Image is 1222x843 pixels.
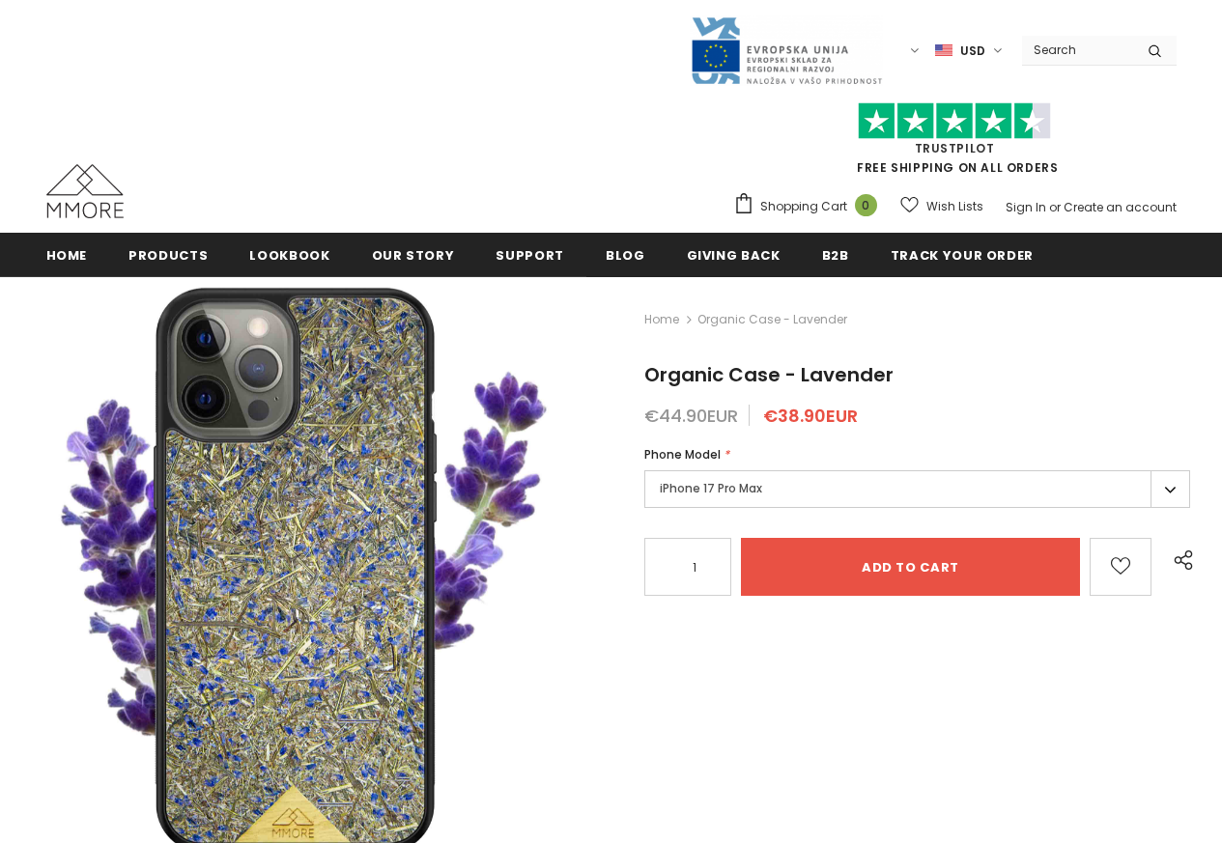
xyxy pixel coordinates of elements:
input: Search Site [1022,36,1133,64]
img: USD [935,42,952,59]
a: Track your order [891,233,1034,276]
span: Track your order [891,246,1034,265]
a: Giving back [687,233,781,276]
span: €38.90EUR [763,404,858,428]
span: or [1049,199,1061,215]
span: Home [46,246,88,265]
span: Wish Lists [926,197,983,216]
a: Products [128,233,208,276]
span: 0 [855,194,877,216]
span: Lookbook [249,246,329,265]
img: MMORE Cases [46,164,124,218]
a: B2B [822,233,849,276]
span: €44.90EUR [644,404,738,428]
span: support [496,246,564,265]
span: FREE SHIPPING ON ALL ORDERS [733,111,1177,176]
span: Our Story [372,246,455,265]
span: B2B [822,246,849,265]
a: support [496,233,564,276]
input: Add to cart [741,538,1080,596]
span: Shopping Cart [760,197,847,216]
label: iPhone 17 Pro Max [644,470,1190,508]
a: Blog [606,233,645,276]
img: Javni Razpis [690,15,883,86]
a: Home [644,308,679,331]
span: Blog [606,246,645,265]
img: Trust Pilot Stars [858,102,1051,140]
span: Organic Case - Lavender [697,308,847,331]
a: Trustpilot [915,140,995,156]
span: Organic Case - Lavender [644,361,894,388]
a: Create an account [1064,199,1177,215]
a: Our Story [372,233,455,276]
span: Giving back [687,246,781,265]
span: Products [128,246,208,265]
span: USD [960,42,985,61]
a: Javni Razpis [690,42,883,58]
a: Lookbook [249,233,329,276]
a: Shopping Cart 0 [733,192,887,221]
a: Wish Lists [900,189,983,223]
a: Sign In [1006,199,1046,215]
a: Home [46,233,88,276]
span: Phone Model [644,446,721,463]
